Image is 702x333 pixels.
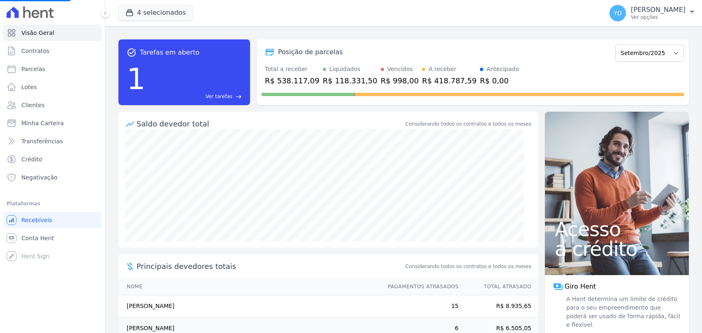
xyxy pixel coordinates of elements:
[3,133,102,149] a: Transferências
[7,199,98,209] div: Plataformas
[381,75,419,86] div: R$ 998,00
[3,61,102,77] a: Parcelas
[21,119,64,127] span: Minha Carteira
[614,10,621,16] span: YD
[118,278,380,295] th: Nome
[21,155,42,163] span: Crédito
[459,278,538,295] th: Total Atrasado
[127,57,146,100] div: 1
[380,278,459,295] th: Pagamentos Atrasados
[21,47,49,55] span: Contratos
[3,25,102,41] a: Visão Geral
[21,216,52,224] span: Recebíveis
[21,173,58,181] span: Negativação
[3,97,102,113] a: Clientes
[3,212,102,228] a: Recebíveis
[265,75,320,86] div: R$ 538.117,09
[555,239,679,259] span: a crédito
[380,295,459,317] td: 15
[21,65,45,73] span: Parcelas
[236,94,242,100] span: east
[118,5,193,21] button: 4 selecionados
[265,65,320,73] div: Total a receber
[631,6,686,14] p: [PERSON_NAME]
[206,93,232,100] span: Ver tarefas
[140,48,199,57] span: Tarefas em aberto
[405,120,531,128] div: Considerando todos os contratos e todos os meses
[387,65,413,73] div: Vencidos
[21,101,44,109] span: Clientes
[3,151,102,168] a: Crédito
[137,261,404,272] span: Principais devedores totais
[21,29,54,37] span: Visão Geral
[149,93,242,100] a: Ver tarefas east
[565,295,681,329] span: A Hent determina um limite de crédito para o seu empreendimento que poderá ser usado de forma ráp...
[3,169,102,186] a: Negativação
[555,219,679,239] span: Acesso
[3,230,102,246] a: Conta Hent
[405,263,531,270] span: Considerando todos os contratos e todos os meses
[603,2,702,25] button: YD [PERSON_NAME] Ver opções
[480,75,519,86] div: R$ 0,00
[429,65,456,73] div: A receber
[323,75,378,86] div: R$ 118.331,50
[3,115,102,131] a: Minha Carteira
[278,47,343,57] div: Posição de parcelas
[21,234,54,242] span: Conta Hent
[631,14,686,21] p: Ver opções
[459,295,538,317] td: R$ 8.935,65
[21,83,37,91] span: Lotes
[21,137,63,145] span: Transferências
[127,48,137,57] span: task_alt
[565,282,596,292] span: Giro Hent
[137,118,404,129] div: Saldo devedor total
[422,75,477,86] div: R$ 418.787,59
[329,65,361,73] div: Liquidados
[3,79,102,95] a: Lotes
[487,65,519,73] div: Antecipado
[3,43,102,59] a: Contratos
[118,295,380,317] td: [PERSON_NAME]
